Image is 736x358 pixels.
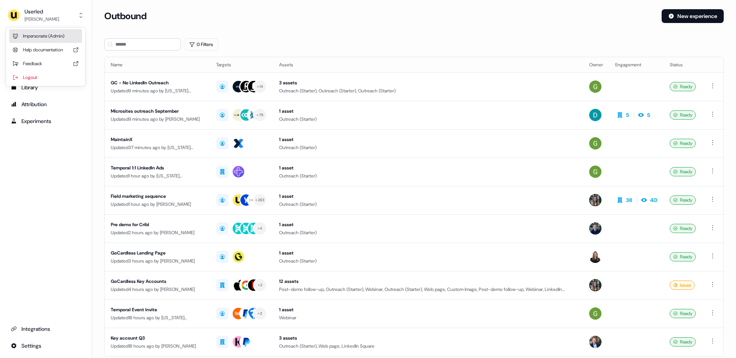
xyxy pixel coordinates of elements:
[6,28,85,86] div: Userled[PERSON_NAME]
[25,8,59,15] div: Userled
[6,6,85,25] button: Userled[PERSON_NAME]
[9,43,82,57] div: Help documentation
[9,71,82,84] div: Logout
[9,29,82,43] div: Impersonate (Admin)
[25,15,59,23] div: [PERSON_NAME]
[9,57,82,71] div: Feedback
